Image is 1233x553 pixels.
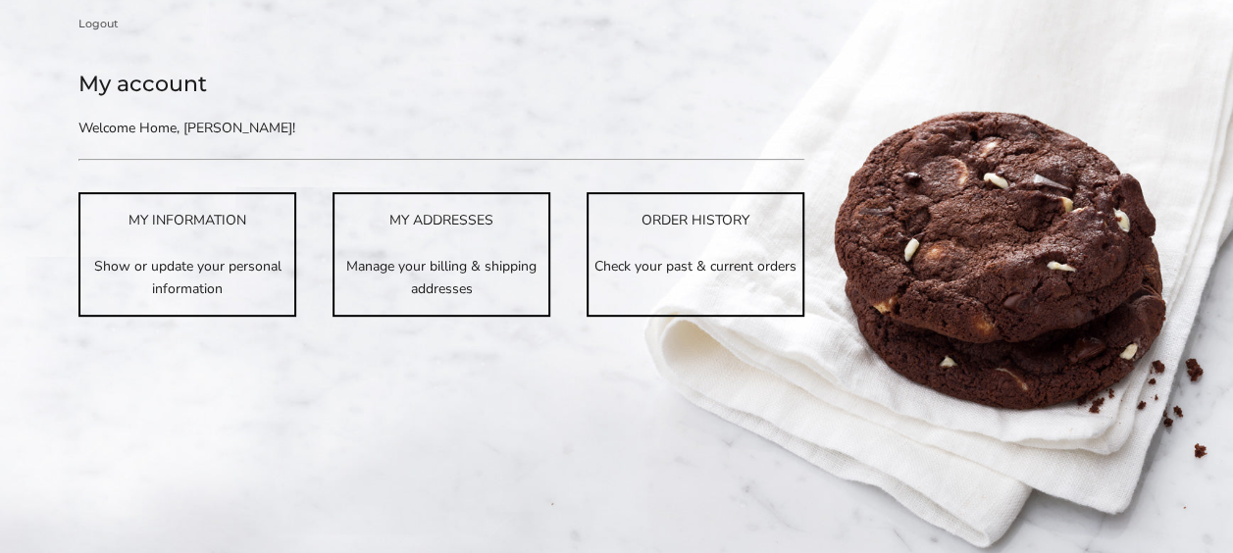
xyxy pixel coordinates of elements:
[78,67,804,102] h1: My account
[334,255,548,300] p: Manage your billing & shipping addresses
[78,192,296,316] a: MY INFORMATION Show or update your personal information
[78,15,119,32] a: Logout
[333,192,550,316] a: MY ADDRESSES Manage your billing & shipping addresses
[589,209,802,231] div: ORDER HISTORY
[587,192,804,316] a: ORDER HISTORY Check your past & current orders
[16,478,203,537] iframe: Sign Up via Text for Offers
[80,255,294,300] p: Show or update your personal information
[334,209,548,231] div: MY ADDRESSES
[78,117,598,139] p: Welcome Home, [PERSON_NAME]!
[80,209,294,231] div: MY INFORMATION
[589,255,802,277] p: Check your past & current orders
